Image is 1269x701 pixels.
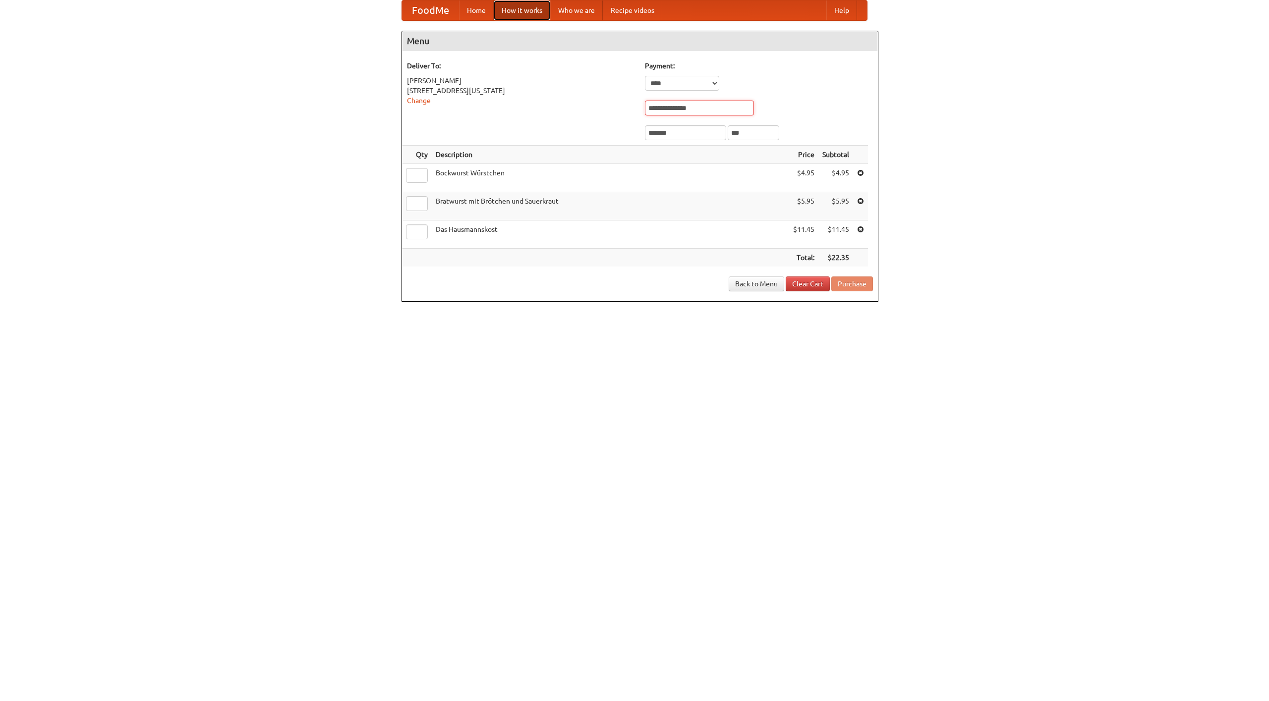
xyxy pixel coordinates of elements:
[407,97,431,105] a: Change
[818,146,853,164] th: Subtotal
[818,164,853,192] td: $4.95
[407,86,635,96] div: [STREET_ADDRESS][US_STATE]
[603,0,662,20] a: Recipe videos
[789,220,818,249] td: $11.45
[818,249,853,267] th: $22.35
[789,192,818,220] td: $5.95
[789,249,818,267] th: Total:
[494,0,550,20] a: How it works
[402,0,459,20] a: FoodMe
[729,276,784,291] a: Back to Menu
[432,220,789,249] td: Das Hausmannskost
[831,276,873,291] button: Purchase
[407,61,635,71] h5: Deliver To:
[402,31,878,51] h4: Menu
[818,220,853,249] td: $11.45
[645,61,873,71] h5: Payment:
[826,0,857,20] a: Help
[459,0,494,20] a: Home
[786,276,830,291] a: Clear Cart
[432,146,789,164] th: Description
[402,146,432,164] th: Qty
[432,192,789,220] td: Bratwurst mit Brötchen und Sauerkraut
[789,164,818,192] td: $4.95
[407,76,635,86] div: [PERSON_NAME]
[432,164,789,192] td: Bockwurst Würstchen
[818,192,853,220] td: $5.95
[789,146,818,164] th: Price
[550,0,603,20] a: Who we are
